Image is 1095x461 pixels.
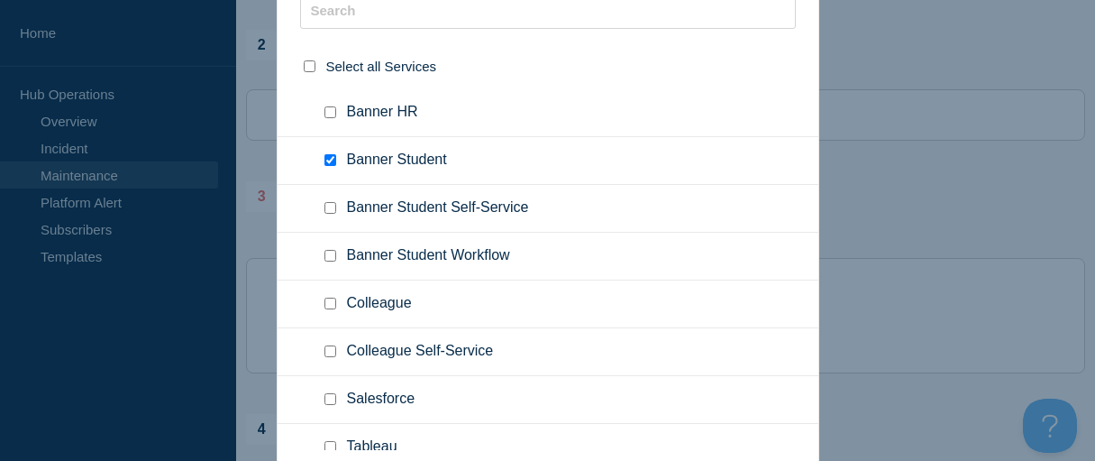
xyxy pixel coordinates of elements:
[304,60,315,72] input: select all checkbox
[324,298,336,309] input: Colleague checkbox
[347,391,415,409] span: Salesforce
[324,250,336,262] input: Banner Student Workflow checkbox
[347,104,418,122] span: Banner HR
[324,202,336,214] input: Banner Student Self-Service checkbox
[324,106,336,118] input: Banner HR checkbox
[324,441,336,453] input: Tableau checkbox
[347,295,412,313] span: Colleague
[347,247,510,265] span: Banner Student Workflow
[347,438,397,456] span: Tableau
[347,199,529,217] span: Banner Student Self-Service
[324,393,336,405] input: Salesforce checkbox
[347,152,447,170] span: Banner Student
[324,346,336,357] input: Colleague Self-Service checkbox
[326,59,437,74] span: Select all Services
[324,154,336,166] input: Banner Student checkbox
[347,343,494,361] span: Colleague Self-Service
